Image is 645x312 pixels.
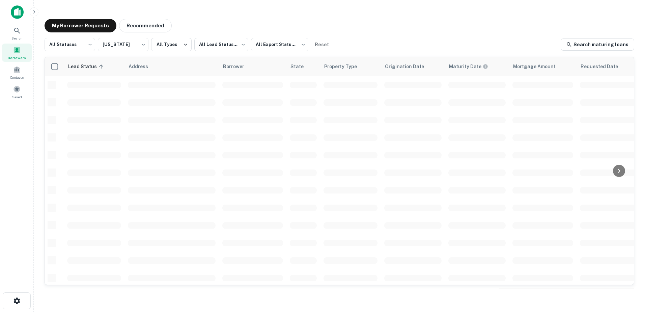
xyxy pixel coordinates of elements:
button: My Borrower Requests [45,19,116,32]
span: Requested Date [581,62,627,71]
span: State [290,62,312,71]
div: All Lead Statuses [194,36,248,53]
span: Address [129,62,157,71]
img: capitalize-icon.png [11,5,24,19]
th: Requested Date [577,57,641,76]
div: All Export Statuses [251,36,308,53]
th: Borrower [219,57,286,76]
div: [US_STATE] [98,36,148,53]
th: Property Type [320,57,381,76]
a: Contacts [2,63,32,81]
div: All Statuses [45,36,95,53]
span: Borrower [223,62,253,71]
span: Maturity dates displayed may be estimated. Please contact the lender for the most accurate maturi... [449,63,497,70]
span: Property Type [324,62,366,71]
th: Mortgage Amount [509,57,577,76]
span: Contacts [10,75,24,80]
div: Maturity dates displayed may be estimated. Please contact the lender for the most accurate maturi... [449,63,488,70]
button: Reset [311,38,333,51]
button: Recommended [119,19,172,32]
th: Lead Status [64,57,124,76]
span: Origination Date [385,62,433,71]
span: Borrowers [8,55,26,60]
span: Saved [12,94,22,100]
h6: Maturity Date [449,63,481,70]
a: Borrowers [2,44,32,62]
th: Maturity dates displayed may be estimated. Please contact the lender for the most accurate maturi... [445,57,509,76]
a: Search [2,24,32,42]
iframe: Chat Widget [611,258,645,290]
button: All Types [151,38,192,51]
th: Origination Date [381,57,445,76]
th: State [286,57,320,76]
th: Address [124,57,219,76]
span: Mortgage Amount [513,62,564,71]
span: Lead Status [68,62,106,71]
a: Search maturing loans [561,38,634,51]
a: Saved [2,83,32,101]
span: Search [11,35,23,41]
